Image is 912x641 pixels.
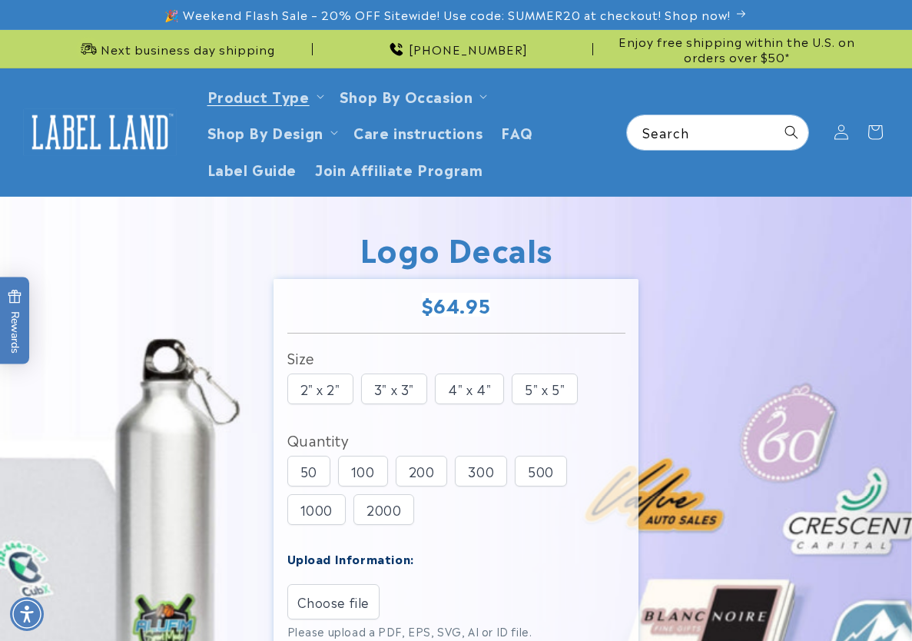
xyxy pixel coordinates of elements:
[353,123,483,141] span: Care instructions
[287,345,625,370] div: Size
[164,7,731,22] span: 🎉 Weekend Flash Sale – 20% OFF Sitewide! Use code: SUMMER20 at checkout! Shop now!
[207,121,323,142] a: Shop By Design
[435,374,504,404] div: 4" x 4"
[10,597,44,631] div: Accessibility Menu
[198,114,344,150] summary: Shop By Design
[207,85,310,106] a: Product Type
[287,427,625,452] div: Quantity
[287,623,625,639] div: Please upload a PDF, EPS, SVG, AI or ID file.
[338,456,388,487] div: 100
[512,374,578,404] div: 5" x 5"
[287,494,346,525] div: 1000
[319,30,593,68] div: Announcement
[455,456,507,487] div: 300
[297,593,370,611] span: Choose file
[515,456,567,487] div: 500
[287,550,414,567] label: Upload Information:
[287,374,353,404] div: 2" x 2"
[396,456,448,487] div: 200
[340,87,473,105] span: Shop By Occasion
[599,30,874,68] div: Announcement
[306,151,492,187] a: Join Affiliate Program
[758,575,897,626] iframe: Gorgias live chat messenger
[330,78,494,114] summary: Shop By Occasion
[409,42,528,57] span: [PHONE_NUMBER]
[774,115,808,149] button: Search
[344,114,492,150] a: Care instructions
[207,160,297,178] span: Label Guide
[361,374,427,404] div: 3" x 3"
[198,151,307,187] a: Label Guide
[274,228,638,267] h1: Logo Decals
[38,30,313,68] div: Announcement
[198,78,330,114] summary: Product Type
[599,34,874,64] span: Enjoy free shipping within the U.S. on orders over $50*
[287,456,330,487] div: 50
[422,293,491,317] span: $64.95
[18,102,183,161] a: Label Land
[23,108,177,156] img: Label Land
[501,123,533,141] span: FAQ
[8,290,22,354] span: Rewards
[492,114,542,150] a: FAQ
[353,494,414,525] div: 2000
[315,160,483,178] span: Join Affiliate Program
[101,42,275,57] span: Next business day shipping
